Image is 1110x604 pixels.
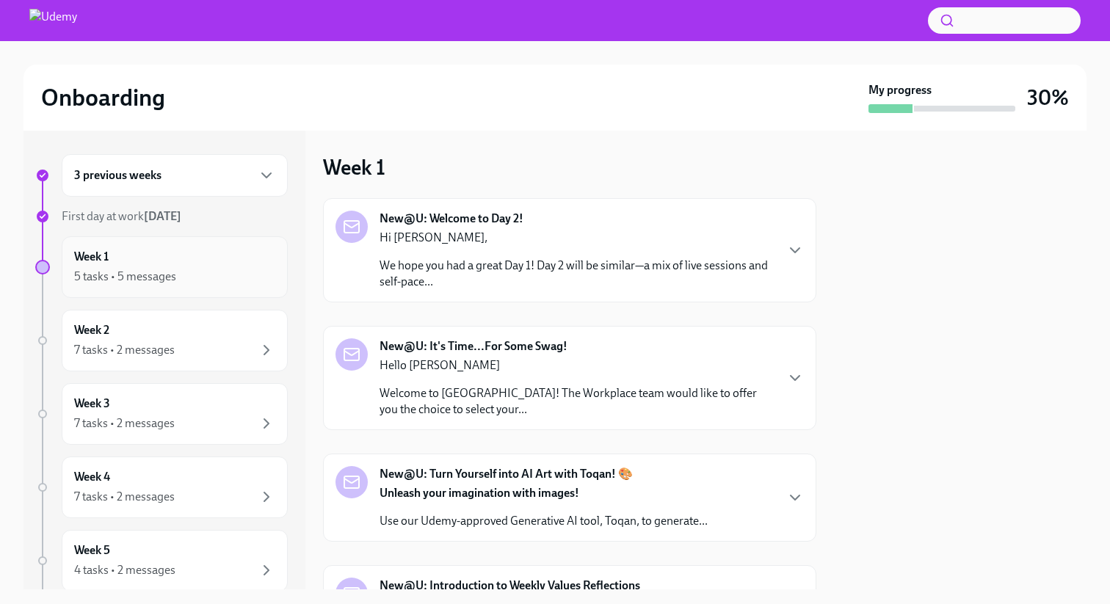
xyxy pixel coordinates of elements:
div: 7 tasks • 2 messages [74,489,175,505]
h6: Week 4 [74,469,110,485]
a: Week 54 tasks • 2 messages [35,530,288,592]
strong: New@U: Introduction to Weekly Values Reflections [380,578,640,594]
strong: My progress [868,82,932,98]
strong: Unleash your imagination with images! [380,486,579,500]
div: 4 tasks • 2 messages [74,562,175,578]
p: We hope you had a great Day 1! Day 2 will be similar—a mix of live sessions and self-pace... [380,258,775,290]
h6: Week 2 [74,322,109,338]
p: Hello [PERSON_NAME] [380,357,775,374]
div: 3 previous weeks [62,154,288,197]
div: 7 tasks • 2 messages [74,342,175,358]
h6: Week 1 [74,249,109,265]
strong: New@U: Turn Yourself into AI Art with Toqan! 🎨 [380,466,633,482]
strong: New@U: Welcome to Day 2! [380,211,523,227]
h2: Onboarding [41,83,165,112]
a: Week 47 tasks • 2 messages [35,456,288,518]
a: Week 27 tasks • 2 messages [35,310,288,371]
p: Use our Udemy-approved Generative AI tool, Toqan, to generate... [380,513,708,529]
h6: 3 previous weeks [74,167,162,183]
h6: Week 5 [74,542,110,558]
a: Week 37 tasks • 2 messages [35,383,288,445]
strong: New@U: It's Time...For Some Swag! [380,338,567,354]
div: 7 tasks • 2 messages [74,415,175,432]
span: First day at work [62,209,181,223]
a: Week 15 tasks • 5 messages [35,236,288,298]
a: First day at work[DATE] [35,208,288,225]
h3: 30% [1027,84,1069,111]
p: Welcome to [GEOGRAPHIC_DATA]! The Workplace team would like to offer you the choice to select you... [380,385,775,418]
div: 5 tasks • 5 messages [74,269,176,285]
h3: Week 1 [323,154,385,181]
h6: Week 3 [74,396,110,412]
strong: [DATE] [144,209,181,223]
p: Hi [PERSON_NAME], [380,230,775,246]
img: Udemy [29,9,77,32]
